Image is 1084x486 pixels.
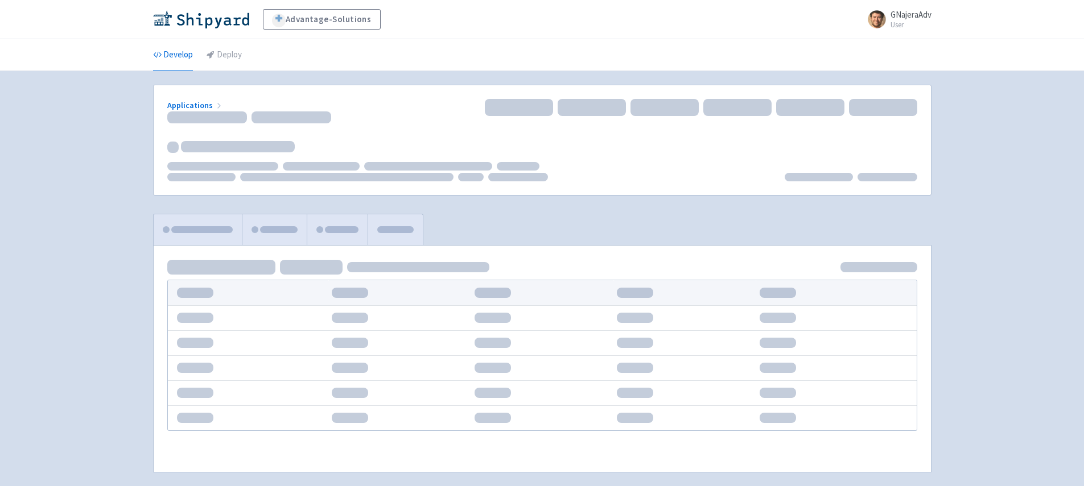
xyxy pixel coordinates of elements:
a: Advantage-Solutions [263,9,381,30]
a: GNajeraAdv User [861,10,932,28]
span: GNajeraAdv [891,9,932,20]
a: Deploy [207,39,242,71]
a: Develop [153,39,193,71]
a: Applications [167,100,224,110]
img: Shipyard logo [153,10,249,28]
small: User [891,21,932,28]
